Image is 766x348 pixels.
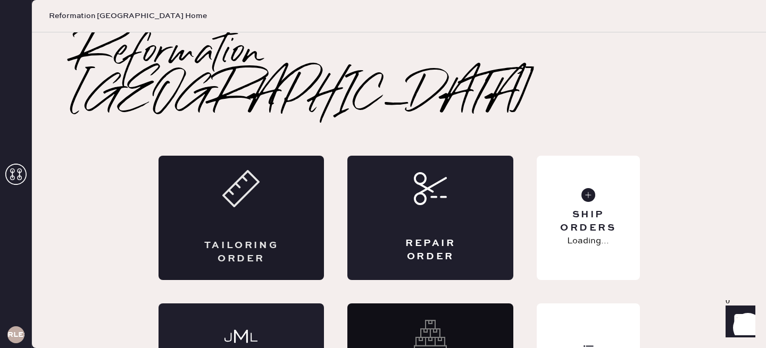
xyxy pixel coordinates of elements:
[715,300,761,346] iframe: Front Chat
[74,32,723,117] h2: Reformation [GEOGRAPHIC_DATA]
[567,235,609,248] p: Loading...
[49,11,207,21] span: Reformation [GEOGRAPHIC_DATA] Home
[7,331,24,338] h3: RLESA
[390,237,471,264] div: Repair Order
[545,208,631,235] div: Ship Orders
[201,239,282,266] div: Tailoring Order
